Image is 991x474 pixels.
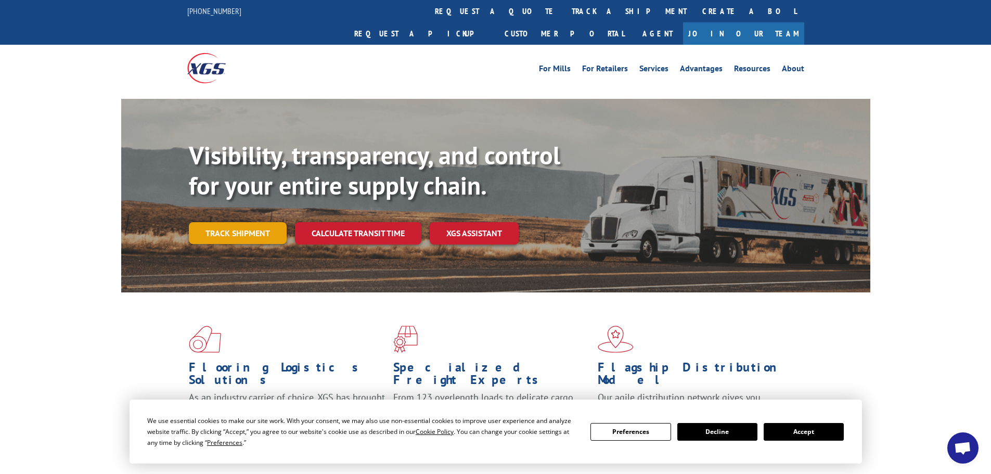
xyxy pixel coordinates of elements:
a: About [782,65,804,76]
div: Open chat [947,432,979,464]
button: Decline [677,423,757,441]
h1: Specialized Freight Experts [393,361,590,391]
h1: Flooring Logistics Solutions [189,361,385,391]
div: Cookie Consent Prompt [130,400,862,464]
span: Preferences [207,438,242,447]
a: Services [639,65,668,76]
span: As an industry carrier of choice, XGS has brought innovation and dedication to flooring logistics... [189,391,385,428]
span: Our agile distribution network gives you nationwide inventory management on demand. [598,391,789,416]
img: xgs-icon-total-supply-chain-intelligence-red [189,326,221,353]
span: Cookie Policy [416,427,454,436]
a: Join Our Team [683,22,804,45]
img: xgs-icon-focused-on-flooring-red [393,326,418,353]
button: Preferences [590,423,671,441]
button: Accept [764,423,844,441]
a: Calculate transit time [295,222,421,245]
a: [PHONE_NUMBER] [187,6,241,16]
a: For Retailers [582,65,628,76]
h1: Flagship Distribution Model [598,361,794,391]
a: Request a pickup [346,22,497,45]
b: Visibility, transparency, and control for your entire supply chain. [189,139,560,201]
p: From 123 overlength loads to delicate cargo, our experienced staff knows the best way to move you... [393,391,590,438]
div: We use essential cookies to make our site work. With your consent, we may also use non-essential ... [147,415,578,448]
a: XGS ASSISTANT [430,222,519,245]
a: Resources [734,65,770,76]
a: Track shipment [189,222,287,244]
a: Customer Portal [497,22,632,45]
a: For Mills [539,65,571,76]
img: xgs-icon-flagship-distribution-model-red [598,326,634,353]
a: Agent [632,22,683,45]
a: Advantages [680,65,723,76]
